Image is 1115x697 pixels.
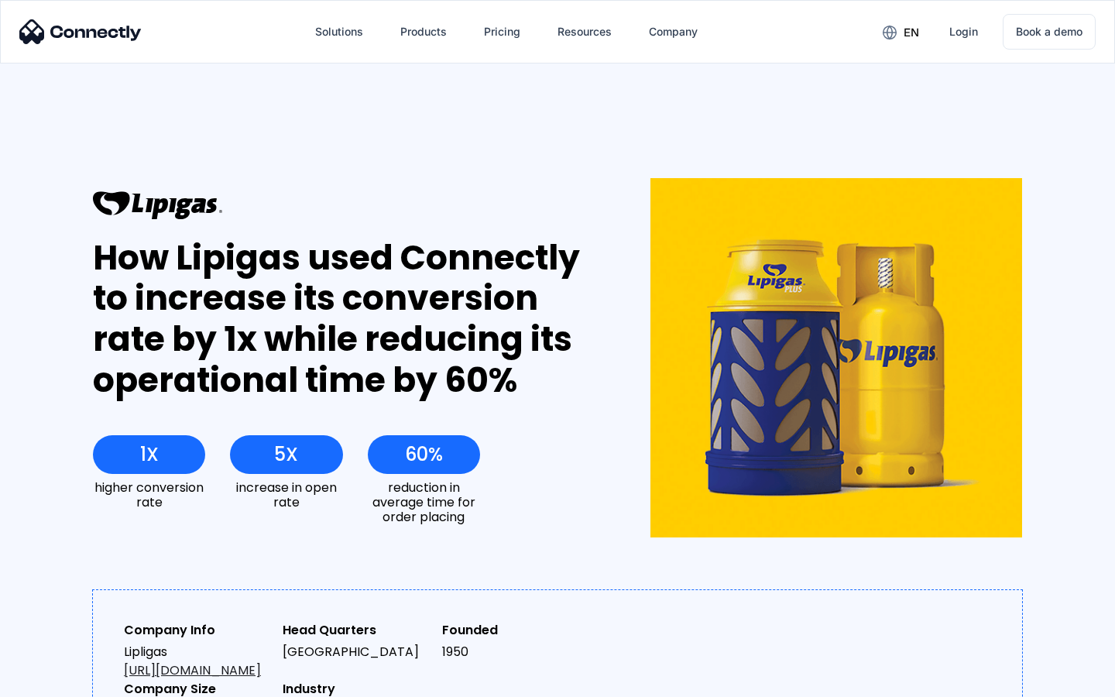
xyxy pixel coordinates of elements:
div: higher conversion rate [93,480,205,510]
div: Head Quarters [283,621,429,640]
div: Login [949,21,978,43]
div: Solutions [315,21,363,43]
div: Lipligas [124,643,270,680]
div: Pricing [484,21,520,43]
aside: Language selected: English [15,670,93,692]
div: Products [400,21,447,43]
div: Resources [557,21,612,43]
div: Founded [442,621,588,640]
div: Company Info [124,621,270,640]
div: reduction in average time for order placing [368,480,480,525]
div: 60% [405,444,443,465]
div: 1950 [442,643,588,661]
div: 5X [274,444,298,465]
ul: Language list [31,670,93,692]
div: Company [649,21,698,43]
a: Login [937,13,990,50]
div: increase in open rate [230,480,342,510]
div: 1X [140,444,159,465]
a: Pricing [472,13,533,50]
div: [GEOGRAPHIC_DATA] [283,643,429,661]
div: How Lipigas used Connectly to increase its conversion rate by 1x while reducing its operational t... [93,238,594,401]
a: [URL][DOMAIN_NAME] [124,661,261,679]
img: Connectly Logo [19,19,142,44]
div: en [904,22,919,43]
a: Book a demo [1003,14,1096,50]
